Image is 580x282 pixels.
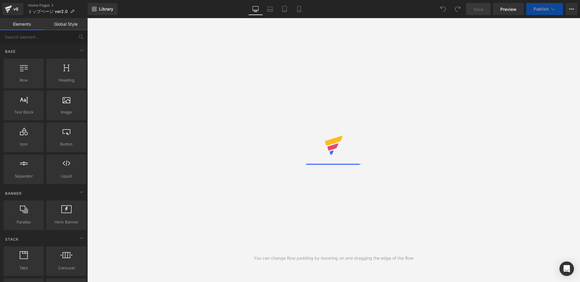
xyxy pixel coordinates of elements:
span: Text Block [5,109,42,115]
a: v6 [2,3,23,15]
button: More [565,3,578,15]
span: Separator [5,173,42,179]
a: Preview [493,3,524,15]
a: Home Pages [28,3,88,8]
span: Publish [533,7,549,11]
button: Publish [526,3,563,15]
span: Stack [5,236,19,242]
span: Heading [48,77,85,83]
a: Mobile [292,3,306,15]
span: Banner [5,191,22,196]
span: Save [473,6,483,12]
span: Preview [500,6,517,12]
span: Parallax [5,219,42,225]
button: Undo [437,3,449,15]
a: Laptop [263,3,277,15]
a: Global Style [44,18,88,30]
span: Base [5,49,16,54]
div: You can change Row padding by hovering on and dragging the edge of the Row [254,255,414,261]
span: Button [48,141,85,147]
span: Icon [5,141,42,147]
a: New Library [88,3,118,15]
span: Hero Banner [48,219,85,225]
span: Carousel [48,265,85,271]
a: Desktop [248,3,263,15]
span: Image [48,109,85,115]
span: Tabs [5,265,42,271]
div: v6 [12,5,20,13]
span: Liquid [48,173,85,179]
button: Redo [452,3,464,15]
div: Open Intercom Messenger [559,261,574,276]
span: Library [99,6,113,12]
span: Row [5,77,42,83]
span: トップページ ver2.0 [28,9,68,14]
a: Tablet [277,3,292,15]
